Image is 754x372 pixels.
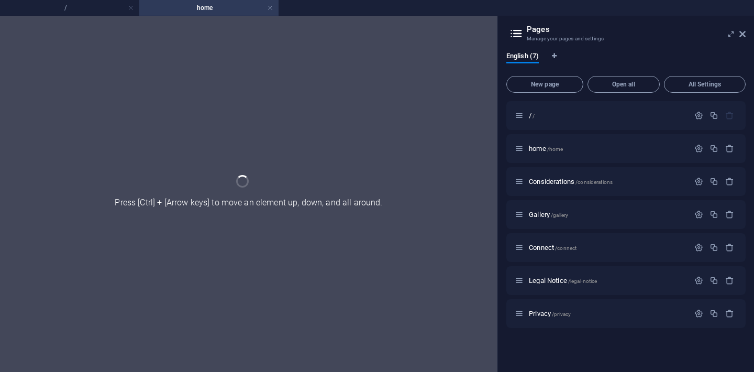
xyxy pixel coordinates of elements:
[526,112,689,119] div: //
[139,2,279,14] h4: home
[526,244,689,251] div: Connect/connect
[664,76,746,93] button: All Settings
[694,309,703,318] div: Settings
[547,146,563,152] span: /home
[709,111,718,120] div: Duplicate
[529,277,597,285] span: Click to open page
[529,178,613,185] span: Click to open page
[725,177,734,186] div: Remove
[529,244,576,251] span: Click to open page
[709,276,718,285] div: Duplicate
[526,178,689,185] div: Considerations/considerations
[725,144,734,153] div: Remove
[669,81,741,87] span: All Settings
[694,111,703,120] div: Settings
[709,144,718,153] div: Duplicate
[694,243,703,252] div: Settings
[725,309,734,318] div: Remove
[529,145,563,152] span: Click to open page
[725,276,734,285] div: Remove
[694,177,703,186] div: Settings
[709,243,718,252] div: Duplicate
[529,211,568,218] span: Click to open page
[575,179,613,185] span: /considerations
[709,210,718,219] div: Duplicate
[529,310,571,318] span: Click to open page
[694,144,703,153] div: Settings
[511,81,579,87] span: New page
[592,81,655,87] span: Open all
[555,245,576,251] span: /connect
[551,212,568,218] span: /gallery
[709,309,718,318] div: Duplicate
[568,278,597,284] span: /legal-notice
[709,177,718,186] div: Duplicate
[527,34,725,43] h3: Manage your pages and settings
[526,211,689,218] div: Gallery/gallery
[526,310,689,317] div: Privacy/privacy
[587,76,660,93] button: Open all
[725,111,734,120] div: The startpage cannot be deleted
[552,311,571,317] span: /privacy
[526,277,689,284] div: Legal Notice/legal-notice
[694,276,703,285] div: Settings
[527,25,746,34] h2: Pages
[506,52,746,72] div: Language Tabs
[506,76,583,93] button: New page
[725,243,734,252] div: Remove
[529,112,535,119] span: Click to open page
[506,50,539,64] span: English (7)
[694,210,703,219] div: Settings
[526,145,689,152] div: home/home
[725,210,734,219] div: Remove
[533,113,535,119] span: /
